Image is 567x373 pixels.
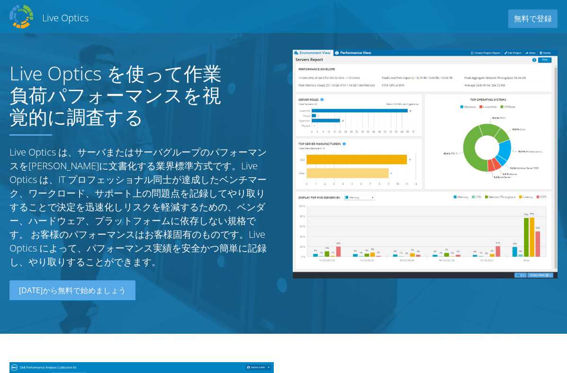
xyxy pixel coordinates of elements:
[293,50,557,278] img: Server Report
[9,145,274,269] p: Live Optics は、サーバまたはサーバグループのパフォーマンスを[PERSON_NAME]に文書化する業界標準方式です。Live Optics は、IT プロフェッショナル同士が達成した...
[9,62,223,128] h1: Live Optics を使って作業負荷パフォーマンスを視覚的に調査する
[9,280,135,301] a: [DATE]から無料で始めましょう
[42,11,89,24] h2: Live Optics
[508,9,558,28] a: 無料で登録
[9,5,33,28] img: Dell Dpack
